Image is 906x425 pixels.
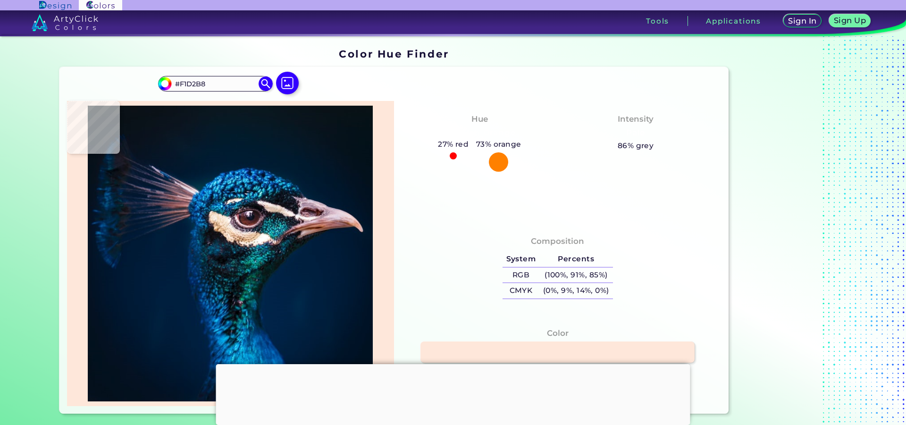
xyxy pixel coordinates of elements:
[472,138,525,150] h5: 73% orange
[440,127,520,139] h3: Reddish Orange
[531,234,584,248] h4: Composition
[539,251,612,267] h5: Percents
[503,251,539,267] h5: System
[32,14,98,31] img: logo_artyclick_colors_white.svg
[503,283,539,299] h5: CMYK
[216,364,690,423] iframe: Advertisement
[339,47,449,61] h1: Color Hue Finder
[783,15,821,28] a: Sign In
[789,17,816,25] h5: Sign In
[646,17,669,25] h3: Tools
[547,326,569,340] h4: Color
[539,283,612,299] h5: (0%, 9%, 14%, 0%)
[171,77,259,90] input: type color..
[622,127,649,139] h3: Pale
[706,17,761,25] h3: Applications
[830,15,870,28] a: Sign Up
[618,112,654,126] h4: Intensity
[471,112,488,126] h4: Hue
[434,138,472,150] h5: 27% red
[39,1,71,10] img: ArtyClick Design logo
[276,72,299,94] img: icon picture
[834,17,865,24] h5: Sign Up
[618,140,654,152] h5: 86% grey
[72,106,389,401] img: img_pavlin.jpg
[732,45,850,417] iframe: Advertisement
[259,76,273,91] img: icon search
[539,267,612,283] h5: (100%, 91%, 85%)
[503,267,539,283] h5: RGB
